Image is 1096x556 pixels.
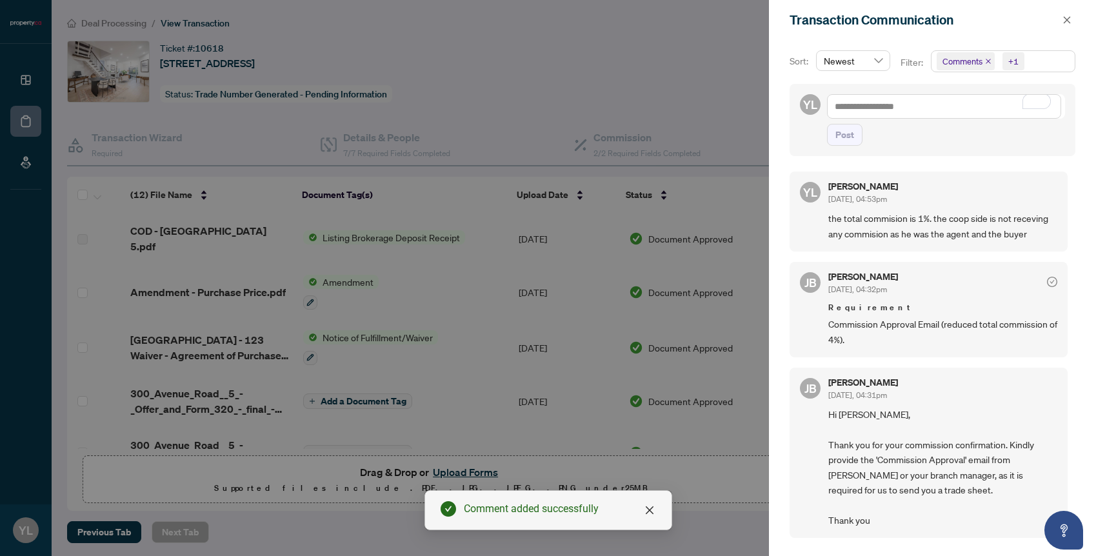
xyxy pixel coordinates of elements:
[827,94,1061,119] textarea: To enrich screen reader interactions, please activate Accessibility in Grammarly extension settings
[804,379,817,397] span: JB
[828,284,887,294] span: [DATE], 04:32pm
[803,95,817,114] span: YL
[790,54,811,68] p: Sort:
[828,182,898,191] h5: [PERSON_NAME]
[464,501,656,517] div: Comment added successfully
[1044,511,1083,550] button: Open asap
[1008,55,1019,68] div: +1
[828,194,887,204] span: [DATE], 04:53pm
[643,503,657,517] a: Close
[1062,15,1071,25] span: close
[828,211,1057,241] span: the total commision is 1%. the coop side is not receving any commision as he was the agent and th...
[828,378,898,387] h5: [PERSON_NAME]
[901,55,925,70] p: Filter:
[1047,277,1057,287] span: check-circle
[942,55,982,68] span: Comments
[804,273,817,292] span: JB
[644,505,655,515] span: close
[790,10,1059,30] div: Transaction Communication
[828,272,898,281] h5: [PERSON_NAME]
[828,301,1057,314] span: Requirement
[985,58,991,65] span: close
[937,52,995,70] span: Comments
[828,407,1057,528] span: Hi [PERSON_NAME], Thank you for your commission confirmation. Kindly provide the 'Commission Appr...
[828,390,887,400] span: [DATE], 04:31pm
[803,183,817,201] span: YL
[827,124,862,146] button: Post
[824,51,882,70] span: Newest
[441,501,456,517] span: check-circle
[828,317,1057,347] span: Commission Approval Email (reduced total commission of 4%).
